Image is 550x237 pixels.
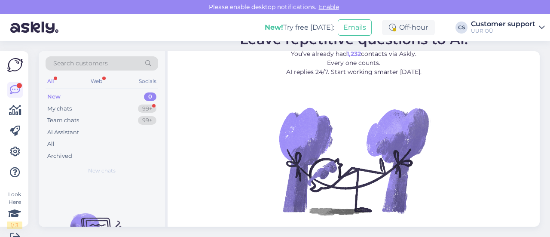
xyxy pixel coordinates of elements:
[88,167,116,175] span: New chats
[265,23,283,31] b: New!
[471,28,535,34] div: UUR OÜ
[144,92,156,101] div: 0
[138,105,156,113] div: 99+
[47,105,72,113] div: My chats
[46,76,55,87] div: All
[53,59,108,68] span: Search customers
[137,76,158,87] div: Socials
[338,19,372,36] button: Emails
[89,76,104,87] div: Web
[347,50,361,58] b: 1,232
[471,21,545,34] a: Customer supportUUR OÜ
[47,128,79,137] div: AI Assistant
[47,140,55,148] div: All
[138,116,156,125] div: 99+
[471,21,535,28] div: Customer support
[47,152,72,160] div: Archived
[240,49,468,77] p: You’ve already had contacts via Askly. Every one counts. AI replies 24/7. Start working smarter [...
[455,22,467,34] div: CS
[7,222,22,229] div: 1 / 3
[47,92,61,101] div: New
[265,22,334,33] div: Try free [DATE]:
[47,116,79,125] div: Team chats
[382,20,435,35] div: Off-hour
[7,191,22,229] div: Look Here
[316,3,342,11] span: Enable
[7,58,23,72] img: Askly Logo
